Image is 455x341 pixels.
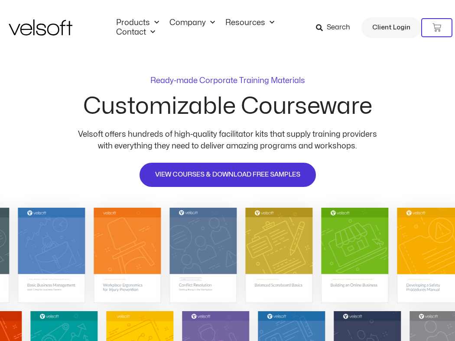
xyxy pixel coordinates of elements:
[9,19,72,35] img: Velsoft Training Materials
[361,17,421,38] a: Client Login
[139,162,317,188] a: VIEW COURSES & DOWNLOAD FREE SAMPLES
[316,20,356,35] a: Search
[111,18,313,37] nav: Menu
[83,95,372,118] h2: Customizable Courseware
[111,28,160,37] a: ContactMenu Toggle
[155,170,300,180] span: VIEW COURSES & DOWNLOAD FREE SAMPLES
[150,77,305,85] p: Ready-made Corporate Training Materials
[327,22,350,33] span: Search
[220,18,279,28] a: ResourcesMenu Toggle
[111,18,164,28] a: ProductsMenu Toggle
[71,129,383,152] p: Velsoft offers hundreds of high-quality facilitator kits that supply training providers with ever...
[164,18,220,28] a: CompanyMenu Toggle
[372,22,410,33] span: Client Login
